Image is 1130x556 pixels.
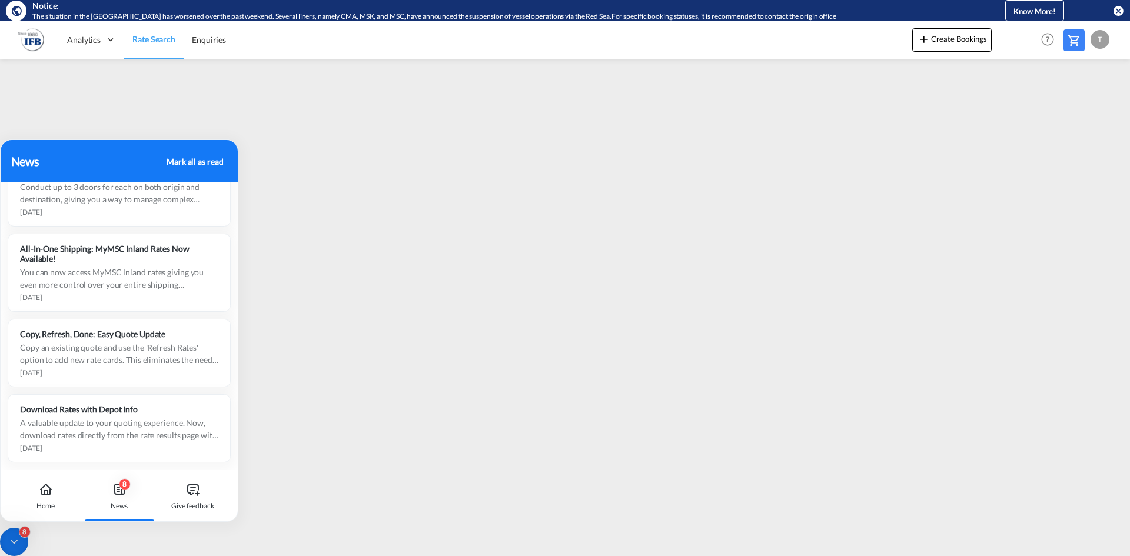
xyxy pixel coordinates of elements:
img: b628ab10256c11eeb52753acbc15d091.png [18,26,44,53]
div: Help [1038,29,1063,51]
a: Enquiries [184,21,234,59]
div: T [1091,30,1109,49]
span: Help [1038,29,1058,49]
span: Enquiries [192,35,226,45]
md-icon: icon-plus 400-fg [917,32,931,46]
a: Rate Search [124,21,184,59]
button: icon-close-circle [1112,5,1124,16]
div: Analytics [59,21,124,59]
span: Know More! [1013,6,1056,16]
span: Analytics [67,34,101,46]
div: The situation in the Red Sea has worsened over the past weekend. Several liners, namely CMA, MSK,... [32,12,956,22]
md-icon: icon-earth [11,5,22,16]
button: icon-plus 400-fgCreate Bookings [912,28,992,52]
span: Rate Search [132,34,175,44]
